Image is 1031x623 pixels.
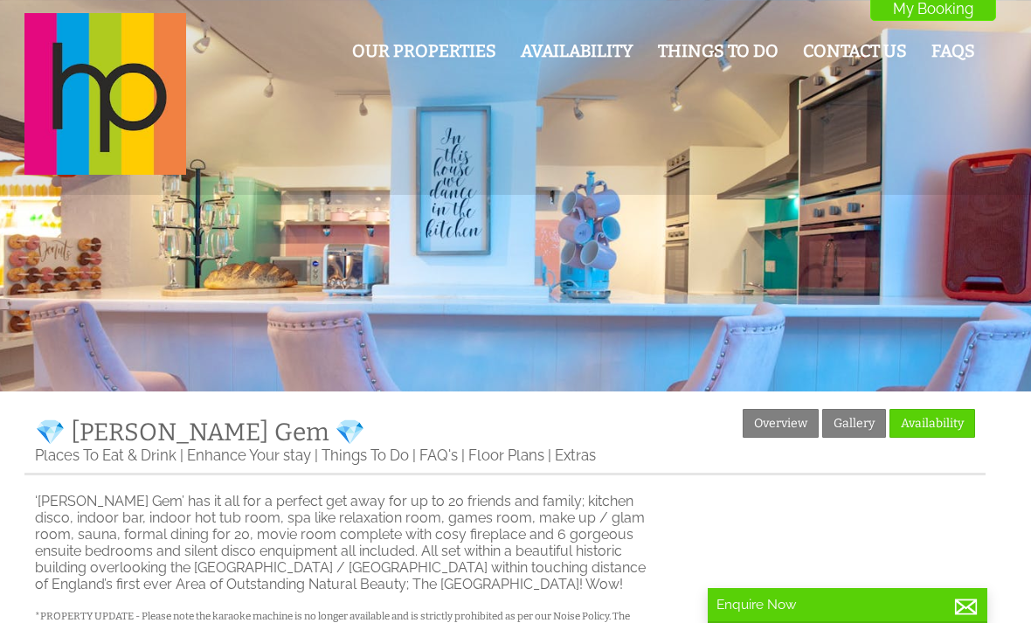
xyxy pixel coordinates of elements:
p: ‘[PERSON_NAME] Gem’ has it all for a perfect get away for up to 20 friends and family; kitchen di... [35,493,654,592]
a: Enhance Your stay [187,446,311,464]
a: Things To Do [658,41,778,61]
a: Our Properties [352,41,496,61]
img: Halula Properties [24,13,186,175]
a: Contact Us [803,41,907,61]
a: Things To Do [322,446,409,464]
a: 💎 [PERSON_NAME] Gem 💎 [35,418,365,446]
a: FAQs [931,41,975,61]
a: Floor Plans [468,446,544,464]
p: Enquire Now [716,597,979,613]
a: Availability [889,409,975,438]
a: Gallery [822,409,886,438]
a: FAQ's [419,446,458,464]
a: Extras [555,446,596,464]
a: Places To Eat & Drink [35,446,176,464]
a: Availability [521,41,633,61]
a: Overview [743,409,819,438]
